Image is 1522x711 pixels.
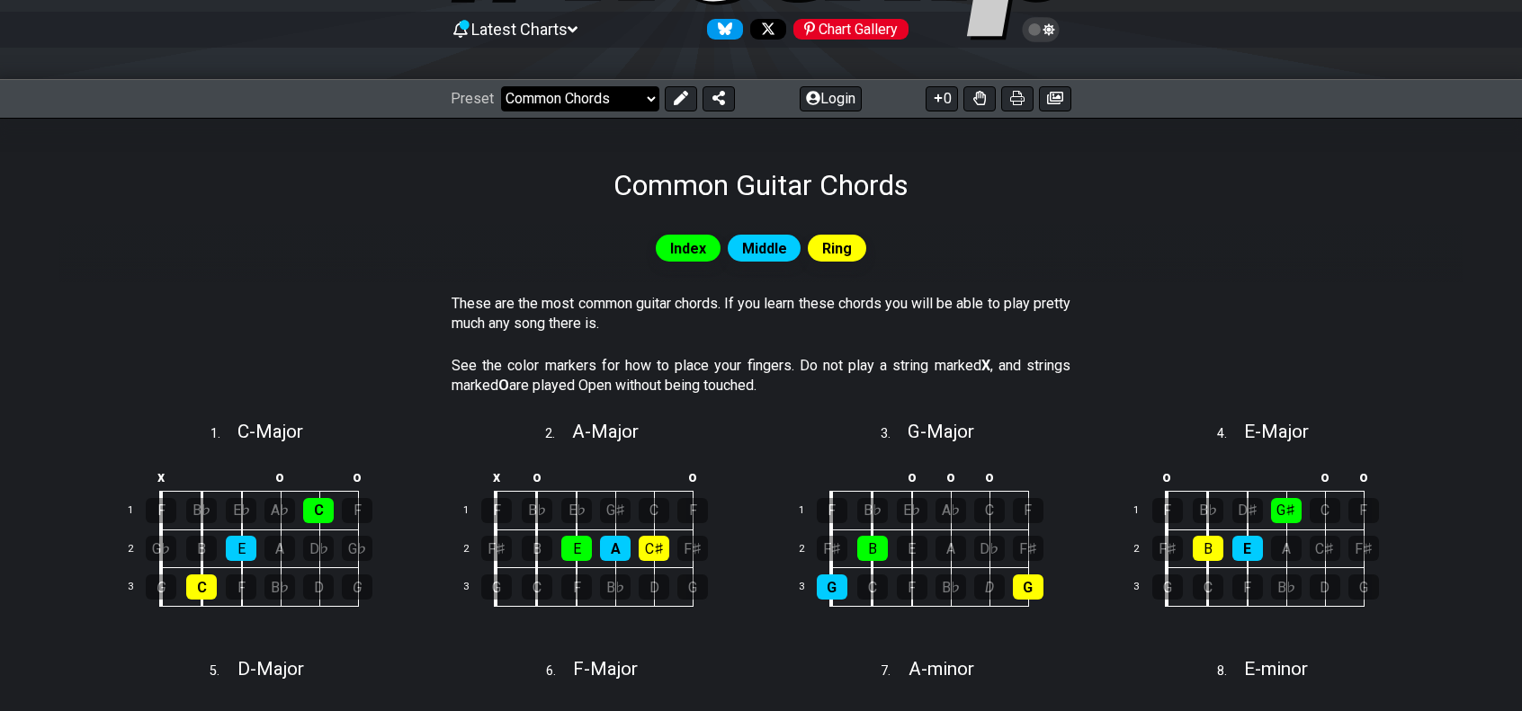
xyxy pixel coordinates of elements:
div: B♭ [857,498,888,523]
span: 7 . [881,662,908,681]
div: B♭ [264,574,295,600]
button: Toggle Dexterity for all fretkits [963,86,996,111]
span: G - Major [908,421,974,442]
td: o [931,462,970,492]
div: E [561,536,592,561]
span: 2 . [545,424,572,444]
h1: Common Guitar Chords [613,168,909,202]
td: 2 [117,529,160,568]
div: F [561,574,592,600]
button: 0 [926,86,958,111]
div: G [481,574,512,600]
span: Middle [742,236,787,262]
div: B♭ [936,574,966,600]
div: F [146,498,176,523]
div: C [186,574,217,600]
div: B [186,536,217,561]
div: B [857,536,888,561]
td: 1 [1124,492,1167,530]
p: See the color markers for how to place your fingers. Do not play a string marked , and strings ma... [452,356,1070,396]
div: F [342,498,372,523]
td: 3 [117,568,160,607]
div: E [1232,536,1263,561]
div: F [1348,498,1379,523]
div: F♯ [1013,536,1043,561]
div: E [226,536,256,561]
a: Follow #fretflip at X [743,19,786,40]
div: G♭ [342,536,372,561]
div: C [974,498,1005,523]
span: Toggle light / dark theme [1031,22,1052,38]
div: G♯ [1271,498,1302,523]
div: G [146,574,176,600]
div: B♭ [522,498,552,523]
div: E [897,536,927,561]
div: F♯ [1152,536,1183,561]
div: E♭ [226,498,256,523]
div: F [226,574,256,600]
div: A♭ [264,498,295,523]
div: D♭ [303,536,334,561]
select: Preset [501,86,659,111]
span: Preset [451,90,494,107]
td: 1 [452,492,496,530]
div: G [1013,574,1043,600]
div: A [1271,536,1302,561]
div: E♭ [561,498,592,523]
a: #fretflip at Pinterest [786,19,909,40]
div: F [1013,498,1043,523]
strong: O [498,377,509,394]
div: F [481,498,512,523]
div: G [1152,574,1183,600]
div: A [936,536,966,561]
div: F♯ [817,536,847,561]
a: Follow #fretflip at Bluesky [700,19,743,40]
span: Ring [822,236,852,262]
td: o [892,462,932,492]
span: E - Major [1244,421,1309,442]
button: Print [1001,86,1034,111]
td: o [1344,462,1383,492]
div: G♭ [146,536,176,561]
td: 3 [452,568,496,607]
td: x [140,462,182,492]
td: 2 [788,529,831,568]
div: C [522,574,552,600]
div: B♭ [1271,574,1302,600]
td: o [970,462,1008,492]
strong: X [981,357,990,374]
td: 2 [1124,529,1167,568]
div: Chart Gallery [793,19,909,40]
button: Share Preset [703,86,735,111]
div: C [639,498,669,523]
div: F♯ [481,536,512,561]
div: D♯ [1232,498,1263,523]
div: F [1232,574,1263,600]
div: C [857,574,888,600]
p: These are the most common guitar chords. If you learn these chords you will be able to play prett... [452,294,1070,334]
div: F♯ [677,536,708,561]
td: 1 [788,492,831,530]
div: A♭ [936,498,966,523]
button: Login [800,86,862,111]
div: C [1310,498,1340,523]
div: G [342,574,372,600]
td: 3 [788,568,831,607]
div: D [974,574,1005,600]
span: 8 . [1217,662,1244,681]
div: A [600,536,631,561]
div: B [1193,536,1223,561]
span: A - minor [909,658,974,680]
td: o [1147,462,1188,492]
span: 4 . [1217,424,1244,444]
div: B♭ [186,498,217,523]
span: D - Major [237,658,304,680]
td: o [338,462,377,492]
span: 1 . [210,424,237,444]
div: A [264,536,295,561]
div: E♭ [897,498,927,523]
td: 2 [452,529,496,568]
div: C [303,498,334,523]
td: o [517,462,558,492]
div: B♭ [600,574,631,600]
